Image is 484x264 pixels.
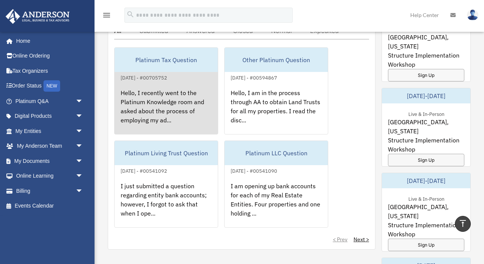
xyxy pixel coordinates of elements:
[76,94,91,109] span: arrow_drop_down
[467,9,478,20] img: User Pic
[76,169,91,184] span: arrow_drop_down
[224,47,328,134] a: Other Platinum Question[DATE] - #00594867Hello, I am in the process through AA to obtain Land Tru...
[225,166,283,174] div: [DATE] - #00541090
[5,48,95,64] a: Online Ordering
[354,236,369,243] a: Next >
[115,141,218,165] div: Platinum Living Trust Question
[388,117,464,136] span: [GEOGRAPHIC_DATA], [US_STATE]
[115,166,173,174] div: [DATE] - #00541092
[76,109,91,124] span: arrow_drop_down
[114,141,218,228] a: Platinum Living Trust Question[DATE] - #00541092I just submitted a question regarding entity bank...
[382,173,470,188] div: [DATE]-[DATE]
[126,10,135,19] i: search
[76,139,91,154] span: arrow_drop_down
[76,183,91,199] span: arrow_drop_down
[76,153,91,169] span: arrow_drop_down
[115,48,218,72] div: Platinum Tax Question
[102,13,111,20] a: menu
[388,154,464,166] a: Sign Up
[402,109,450,117] div: Live & In-Person
[388,51,464,69] span: Structure Implementation Workshop
[114,47,218,134] a: Platinum Tax Question[DATE] - #00705752Hello, I recently went to the Platinum Knowledge room and ...
[5,33,91,48] a: Home
[225,48,328,72] div: Other Platinum Question
[76,123,91,139] span: arrow_drop_down
[225,82,328,141] div: Hello, I am in the process through AA to obtain Land Trusts for all my properties. I read the dis...
[455,216,471,232] a: vertical_align_top
[115,175,218,234] div: I just submitted a question regarding entity bank accounts; however, I forgot to ask that when I ...
[388,220,464,239] span: Structure Implementation Workshop
[43,80,60,92] div: NEW
[115,73,173,81] div: [DATE] - #00705752
[388,33,464,51] span: [GEOGRAPHIC_DATA], [US_STATE]
[5,78,95,94] a: Order StatusNEW
[5,123,95,139] a: My Entitiesarrow_drop_down
[388,239,464,251] a: Sign Up
[382,88,470,103] div: [DATE]-[DATE]
[3,9,72,24] img: Anderson Advisors Platinum Portal
[5,109,95,124] a: Digital Productsarrow_drop_down
[458,219,467,228] i: vertical_align_top
[224,141,328,228] a: Platinum LLC Question[DATE] - #00541090I am opening up bank accounts for each of my Real Estate E...
[102,11,111,20] i: menu
[5,139,95,154] a: My Anderson Teamarrow_drop_down
[5,183,95,198] a: Billingarrow_drop_down
[5,94,95,109] a: Platinum Q&Aarrow_drop_down
[115,82,218,141] div: Hello, I recently went to the Platinum Knowledge room and asked about the process of employing my...
[5,169,95,184] a: Online Learningarrow_drop_down
[388,136,464,154] span: Structure Implementation Workshop
[225,141,328,165] div: Platinum LLC Question
[388,69,464,81] a: Sign Up
[5,153,95,169] a: My Documentsarrow_drop_down
[388,202,464,220] span: [GEOGRAPHIC_DATA], [US_STATE]
[225,73,283,81] div: [DATE] - #00594867
[402,194,450,202] div: Live & In-Person
[5,198,95,214] a: Events Calendar
[225,175,328,234] div: I am opening up bank accounts for each of my Real Estate Entities. Four properties and one holdin...
[5,63,95,78] a: Tax Organizers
